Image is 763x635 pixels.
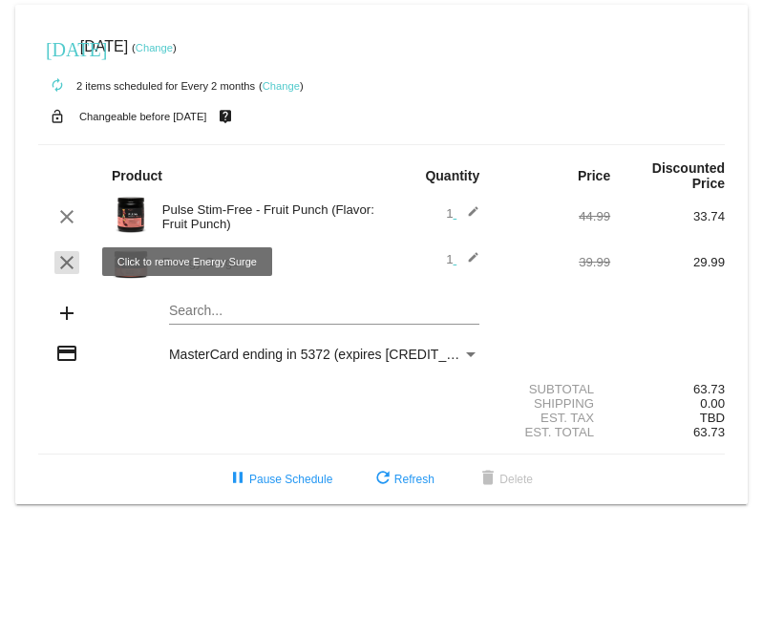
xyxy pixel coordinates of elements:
[226,473,332,486] span: Pause Schedule
[652,160,725,191] strong: Discounted Price
[169,347,534,362] span: MasterCard ending in 5372 (expires [CREDIT_CARD_DATA])
[132,42,177,53] small: ( )
[153,255,382,269] div: Energy Surge
[371,468,394,491] mat-icon: refresh
[496,255,610,269] div: 39.99
[211,462,348,497] button: Pause Schedule
[46,36,69,59] mat-icon: [DATE]
[263,80,300,92] a: Change
[153,202,382,231] div: Pulse Stim-Free - Fruit Punch (Flavor: Fruit Punch)
[456,205,479,228] mat-icon: edit
[169,304,479,319] input: Search...
[112,168,162,183] strong: Product
[79,111,207,122] small: Changeable before [DATE]
[55,251,78,274] mat-icon: clear
[226,468,249,491] mat-icon: pause
[214,104,237,129] mat-icon: live_help
[38,80,255,92] small: 2 items scheduled for Every 2 months
[446,252,479,266] span: 1
[112,196,150,234] img: PulseSF-20S-Fruit-Punch-Transp.png
[112,242,150,280] img: Image-1-Carousel-Energy-Surge-Transp.png
[461,462,548,497] button: Delete
[169,347,479,362] mat-select: Payment Method
[46,74,69,97] mat-icon: autorenew
[371,473,434,486] span: Refresh
[46,104,69,129] mat-icon: lock_open
[477,473,533,486] span: Delete
[136,42,173,53] a: Change
[456,251,479,274] mat-icon: edit
[477,468,499,491] mat-icon: delete
[578,168,610,183] strong: Price
[496,382,610,396] div: Subtotal
[496,209,610,223] div: 44.99
[610,209,725,223] div: 33.74
[700,411,725,425] span: TBD
[446,206,479,221] span: 1
[693,425,725,439] span: 63.73
[610,255,725,269] div: 29.99
[259,80,304,92] small: ( )
[496,411,610,425] div: Est. Tax
[496,425,610,439] div: Est. Total
[610,382,725,396] div: 63.73
[356,462,450,497] button: Refresh
[55,342,78,365] mat-icon: credit_card
[700,396,725,411] span: 0.00
[55,205,78,228] mat-icon: clear
[55,302,78,325] mat-icon: add
[425,168,479,183] strong: Quantity
[496,396,610,411] div: Shipping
